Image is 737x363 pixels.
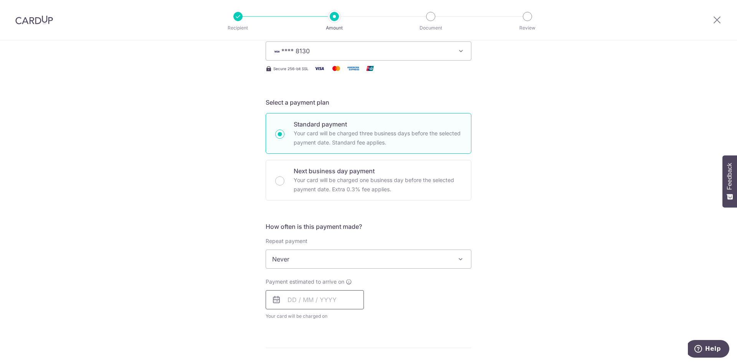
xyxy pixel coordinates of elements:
button: Feedback - Show survey [722,155,737,207]
img: Union Pay [362,64,378,73]
span: Never [266,250,471,268]
span: Feedback [726,163,733,190]
span: Never [266,250,471,269]
p: Your card will be charged one business day before the selected payment date. Extra 0.3% fee applies. [294,176,462,194]
iframe: Opens a widget where you can find more information [688,340,729,359]
img: American Express [345,64,361,73]
img: Visa [312,64,327,73]
img: Mastercard [329,64,344,73]
h5: Select a payment plan [266,98,471,107]
img: CardUp [15,15,53,25]
label: Repeat payment [266,237,307,245]
h5: How often is this payment made? [266,222,471,231]
span: Secure 256-bit SSL [273,66,309,72]
span: Your card will be charged on [266,312,364,320]
p: Amount [306,24,363,32]
p: Your card will be charged three business days before the selected payment date. Standard fee appl... [294,129,462,147]
p: Document [402,24,459,32]
p: Recipient [210,24,266,32]
p: Review [499,24,556,32]
input: DD / MM / YYYY [266,290,364,309]
span: Payment estimated to arrive on [266,278,344,286]
p: Standard payment [294,120,462,129]
img: VISA [272,49,281,54]
p: Next business day payment [294,166,462,176]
